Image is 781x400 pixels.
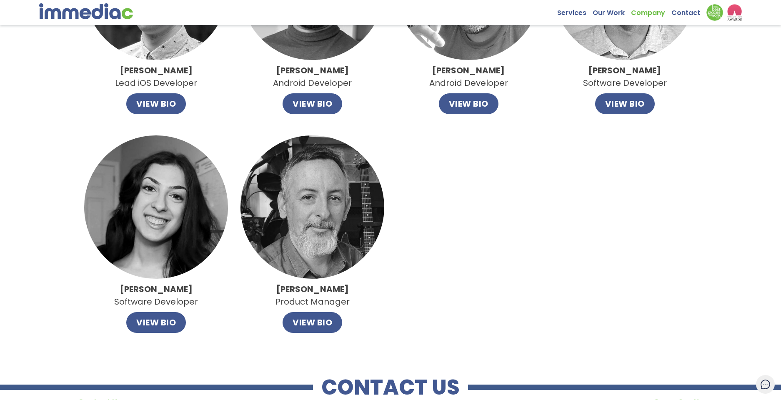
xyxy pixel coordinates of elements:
button: VIEW BIO [126,312,186,333]
strong: [PERSON_NAME] [120,65,193,76]
h2: CONTACT US [313,379,468,396]
p: Product Manager [275,283,350,308]
strong: [PERSON_NAME] [276,283,349,295]
p: Lead iOS Developer [115,64,197,89]
p: Android Developer [273,64,352,89]
img: Down [706,4,723,21]
img: AnastasiyaGurevich.jpg [84,135,228,279]
p: Android Developer [429,64,508,89]
p: Software Developer [114,283,198,308]
img: immediac [39,3,133,19]
button: VIEW BIO [439,93,498,114]
strong: [PERSON_NAME] [120,283,193,295]
a: Contact [671,4,706,17]
strong: [PERSON_NAME] [276,65,349,76]
img: logo2_wea_nobg.webp [727,4,742,21]
strong: [PERSON_NAME] [432,65,505,76]
button: VIEW BIO [595,93,655,114]
button: VIEW BIO [283,312,342,333]
a: Company [631,4,671,17]
strong: [PERSON_NAME] [588,65,661,76]
a: Services [557,4,593,17]
p: Software Developer [583,64,667,89]
a: Our Work [593,4,631,17]
button: VIEW BIO [126,93,186,114]
img: BrianPhoto.jpg [240,135,384,279]
button: VIEW BIO [283,93,342,114]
